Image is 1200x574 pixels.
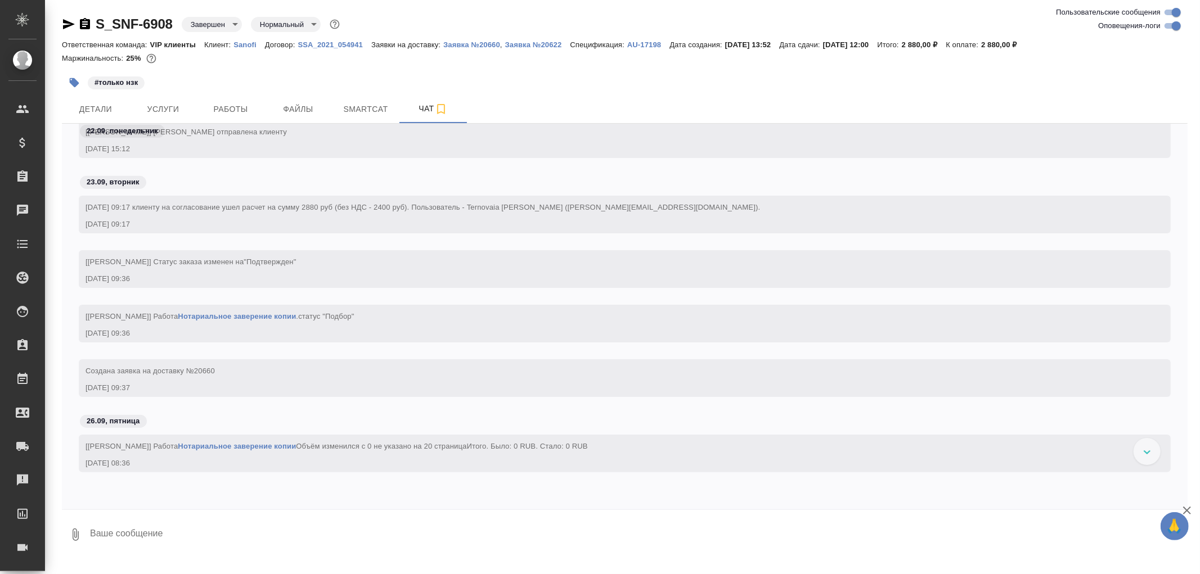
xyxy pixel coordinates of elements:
[86,312,354,320] span: [[PERSON_NAME]] Работа .
[877,40,901,49] p: Итого:
[178,312,296,320] a: Нотариальное заверение копии
[371,40,443,49] p: Заявки на доставку:
[327,17,342,31] button: Доп статусы указывают на важность/срочность заказа
[823,40,878,49] p: [DATE] 12:00
[204,102,258,116] span: Работы
[62,17,75,31] button: Скопировать ссылку для ЯМессенджера
[298,312,354,320] span: статус "Подбор"
[144,51,159,66] button: 1800.00 RUB;
[87,125,158,137] p: 22.09, понедельник
[233,39,265,49] a: Sanofi
[233,40,265,49] p: Sanofi
[946,40,981,49] p: К оплате:
[86,458,1131,469] div: [DATE] 08:36
[1098,20,1161,31] span: Оповещения-логи
[136,102,190,116] span: Услуги
[1165,514,1184,538] span: 🙏
[182,17,242,32] div: Завершен
[669,40,725,49] p: Дата создания:
[725,40,780,49] p: [DATE] 13:52
[1161,512,1189,540] button: 🙏
[62,54,126,62] p: Маржинальность:
[779,40,823,49] p: Дата сдачи:
[443,39,500,51] button: Заявка №20660
[902,40,946,49] p: 2 880,00 ₽
[257,20,307,29] button: Нормальный
[96,16,173,31] a: S_SNF-6908
[69,102,123,116] span: Детали
[500,40,505,49] p: ,
[62,40,150,49] p: Ответственная команда:
[62,70,87,95] button: Добавить тэг
[95,77,138,88] p: #только нзк
[204,40,233,49] p: Клиент:
[87,77,146,87] span: только нзк
[251,17,321,32] div: Завершен
[570,40,627,49] p: Спецификация:
[505,39,570,51] button: Заявка №20622
[187,20,228,29] button: Завершен
[1056,7,1161,18] span: Пользовательские сообщения
[86,219,1131,230] div: [DATE] 09:17
[981,40,1026,49] p: 2 880,00 ₽
[87,415,140,427] p: 26.09, пятница
[406,102,460,116] span: Чат
[86,367,215,375] span: Создана заявка на доставку №20660
[178,442,296,450] a: Нотариальное заверение копии
[434,102,448,116] svg: Подписаться
[126,54,143,62] p: 25%
[505,40,570,49] p: Заявка №20622
[298,39,371,49] a: SSA_2021_054941
[86,203,760,211] span: [DATE] 09:17 клиенту на согласование ушел расчет на сумму 2880 руб (без НДС - 2400 руб). Пользова...
[339,102,393,116] span: Smartcat
[86,143,1131,155] div: [DATE] 15:12
[86,273,1131,284] div: [DATE] 09:36
[627,40,669,49] p: AU-17198
[467,442,588,450] span: Итого. Было: 0 RUB. Стало: 0 RUB
[86,328,1131,339] div: [DATE] 09:36
[150,40,204,49] p: VIP клиенты
[78,17,92,31] button: Скопировать ссылку
[271,102,325,116] span: Файлы
[86,442,588,450] span: [[PERSON_NAME]] Работа Объём изменился с 0 не указано на 20 страница
[298,40,371,49] p: SSA_2021_054941
[86,382,1131,394] div: [DATE] 09:37
[265,40,298,49] p: Договор:
[87,177,140,188] p: 23.09, вторник
[627,39,669,49] a: AU-17198
[86,257,296,266] span: [[PERSON_NAME]] Статус заказа изменен на
[443,40,500,49] p: Заявка №20660
[244,257,296,266] span: "Подтвержден"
